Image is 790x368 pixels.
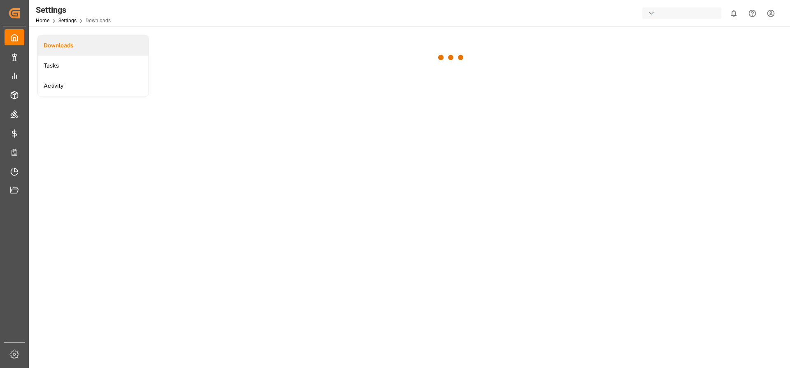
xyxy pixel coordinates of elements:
a: Home [36,18,49,23]
a: Downloads [38,35,149,56]
div: Settings [36,4,111,16]
button: show 0 new notifications [725,4,743,23]
a: Tasks [38,56,149,76]
a: Settings [58,18,77,23]
button: Help Center [743,4,762,23]
a: Activity [38,76,149,96]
